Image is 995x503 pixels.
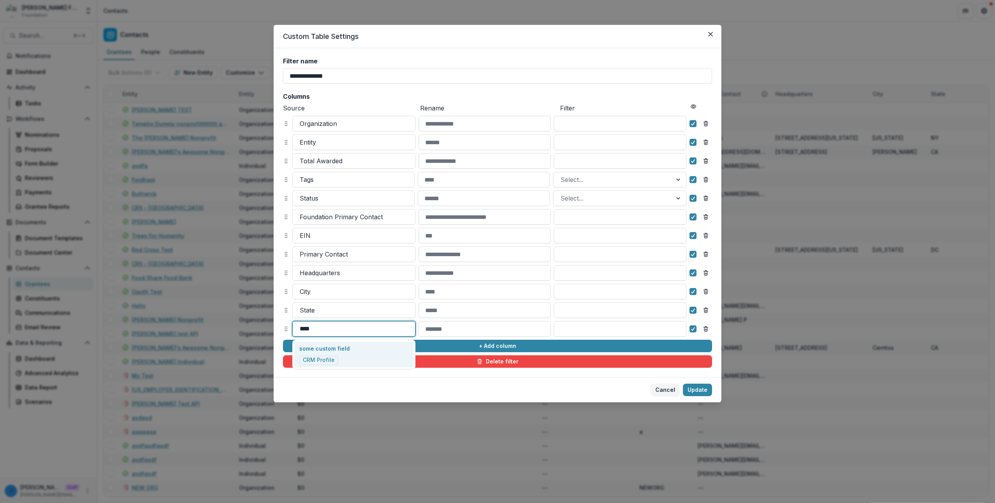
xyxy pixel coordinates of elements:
[683,384,712,396] button: Update
[700,304,712,316] button: Remove column
[283,103,417,113] p: Source
[651,384,680,396] button: Cancel
[700,155,712,167] button: Remove column
[700,229,712,242] button: Remove column
[700,173,712,186] button: Remove column
[700,211,712,223] button: Remove column
[283,340,712,352] button: + Add column
[303,357,335,363] span: CRM Profile
[274,25,721,48] header: Custom Table Settings
[700,267,712,279] button: Remove column
[283,355,712,368] button: Delete filter
[420,103,557,113] p: Rename
[704,28,717,40] button: Close
[700,117,712,130] button: Remove column
[283,93,712,100] h2: Columns
[700,323,712,335] button: Remove column
[700,136,712,148] button: Remove column
[560,103,687,113] p: Filter
[299,344,350,353] p: some custom field
[700,248,712,260] button: Remove column
[283,58,707,65] label: Filter name
[700,285,712,298] button: Remove column
[700,192,712,204] button: Remove column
